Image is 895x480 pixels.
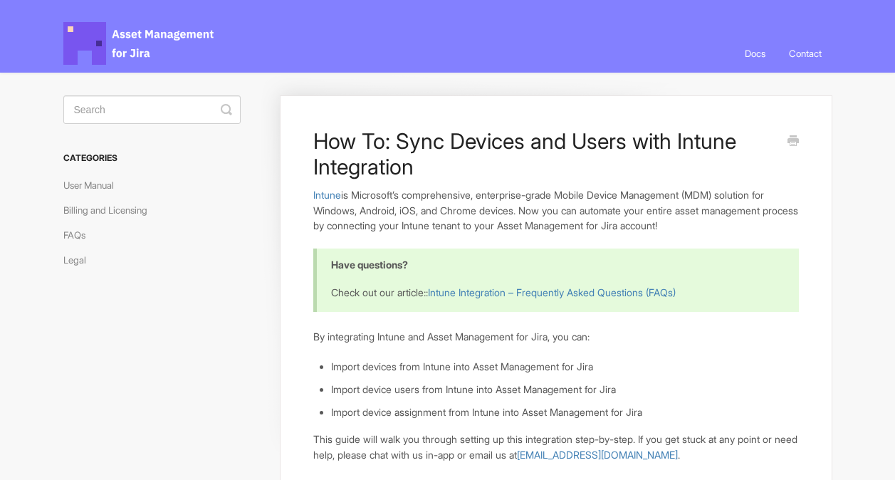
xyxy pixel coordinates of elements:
li: Import device assignment from Intune into Asset Management for Jira [331,405,798,420]
a: Print this Article [787,134,799,150]
li: Import device users from Intune into Asset Management for Jira [331,382,798,397]
li: Import devices from Intune into Asset Management for Jira [331,359,798,375]
h3: Categories [63,145,241,171]
p: is Microsoft’s comprehensive, enterprise-grade Mobile Device Management (MDM) solution for Window... [313,187,798,234]
a: Legal [63,249,97,271]
input: Search [63,95,241,124]
span: Asset Management for Jira Docs [63,22,216,65]
a: User Manual [63,174,125,197]
b: Have questions? [331,259,408,271]
p: This guide will walk you through setting up this integration step-by-step. If you get stuck at an... [313,432,798,462]
a: Docs [734,34,776,73]
a: Contact [778,34,832,73]
p: Check out our article:: [331,285,780,301]
a: [EMAIL_ADDRESS][DOMAIN_NAME] [517,449,678,461]
a: Intune [313,189,341,201]
a: Billing and Licensing [63,199,158,221]
a: FAQs [63,224,96,246]
h1: How To: Sync Devices and Users with Intune Integration [313,128,777,179]
a: Intune Integration – Frequently Asked Questions (FAQs) [428,286,676,298]
p: By integrating Intune and Asset Management for Jira, you can: [313,329,798,345]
